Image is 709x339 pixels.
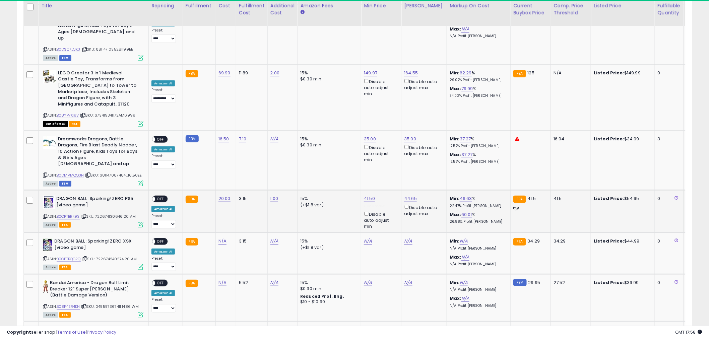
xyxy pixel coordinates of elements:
a: Terms of Use [57,329,86,335]
small: FBA [186,280,198,287]
b: Listed Price: [594,238,624,244]
b: Max: [450,85,461,92]
a: B0DSCKDJK3 [57,47,80,52]
div: 0 [657,238,678,244]
div: 15% [300,196,356,202]
span: 41.5 [528,195,536,202]
div: % [450,152,505,164]
b: Min: [450,70,460,76]
div: Disable auto adjust max [404,144,442,157]
a: 7.10 [239,136,247,142]
span: All listings currently available for purchase on Amazon [43,265,58,270]
b: Reduced Prof. Rng. [300,293,344,299]
span: 2025-09-17 17:58 GMT [675,329,702,335]
a: 60.01 [461,211,472,218]
a: N/A [218,279,227,286]
span: 29.95 [528,279,540,286]
a: 2.00 [270,70,280,76]
a: N/A [460,279,468,286]
b: Min: [450,195,460,202]
div: Fulfillment [186,2,213,9]
a: N/A [218,238,227,245]
p: N/A Profit [PERSON_NAME] [450,246,505,251]
div: Disable auto adjust max [404,78,442,91]
a: Privacy Policy [87,329,116,335]
div: 41.5 [554,196,586,202]
small: FBA [186,196,198,203]
div: [PERSON_NAME] [404,2,444,9]
a: N/A [364,238,372,245]
a: 44.65 [404,195,417,202]
a: 41.50 [364,195,375,202]
div: ASIN: [43,238,143,269]
div: Fulfillment Cost [239,2,265,16]
span: Updated [364,203,385,209]
a: N/A [270,136,278,142]
div: Comp. Price Threshold [554,2,588,16]
div: 16.94 [554,136,586,142]
div: $39.99 [594,280,649,286]
div: ASIN: [43,136,143,186]
span: | SKU: 681147087484_16.50EE [85,173,142,178]
p: N/A Profit [PERSON_NAME] [450,34,505,39]
p: 34.02% Profit [PERSON_NAME] [450,93,505,98]
div: Amazon AI [151,249,175,255]
div: Listed Price [594,2,652,9]
div: ASIN: [43,10,143,60]
a: 35.00 [364,136,376,142]
div: 11.89 [239,70,262,76]
div: Fulfillable Quantity [657,2,681,16]
div: 0 [657,196,678,202]
a: 79.99 [461,85,473,92]
span: All listings currently available for purchase on Amazon [43,312,58,318]
a: 1.00 [270,195,278,202]
div: % [450,86,505,98]
span: OFF [155,239,166,245]
b: Max: [450,295,461,301]
div: seller snap | | [7,329,116,336]
a: N/A [461,295,469,302]
span: | SKU: 045557367411 1486 WM [81,304,139,309]
div: Markup on Cost [450,2,508,9]
a: B0DMVMQQ3H [57,173,84,178]
span: FBA [59,222,71,228]
div: $149.99 [594,70,649,76]
b: Min: [450,136,460,142]
span: FBM [59,181,71,187]
div: (+$1.8 var) [300,245,356,251]
div: % [450,212,505,224]
p: 17.57% Profit [PERSON_NAME] [450,159,505,164]
span: | SKU: 722674240574 20 AM [82,256,137,262]
p: N/A Profit [PERSON_NAME] [450,287,505,292]
div: Preset: [151,256,178,271]
div: Repricing [151,2,180,9]
a: 16.50 [218,136,229,142]
div: ASIN: [43,70,143,126]
small: FBA [513,238,526,246]
div: Preset: [151,154,178,169]
p: 26.88% Profit [PERSON_NAME] [450,219,505,224]
span: OFF [155,136,166,142]
b: LEGO Creator 3 in 1 Medieval Castle Toy, Transforms from [GEOGRAPHIC_DATA] to Tower to Marketplac... [58,70,139,109]
span: 34.29 [528,238,540,244]
small: FBM [513,279,526,286]
div: % [450,136,505,148]
div: 15% [300,238,356,244]
img: 317XTScQenL._SL40_.jpg [43,136,56,149]
small: FBA [186,238,198,246]
a: 62.29 [460,70,472,76]
a: B08F4SR4KN [57,304,80,310]
p: N/A Profit [PERSON_NAME] [450,262,505,267]
img: 514JlxQuwBL._SL40_.jpg [43,238,53,252]
span: FBM [59,55,71,61]
span: OFF [155,280,166,286]
a: 69.99 [218,70,231,76]
a: B08YP7X19V [57,113,79,118]
a: N/A [270,279,278,286]
b: Listed Price: [594,279,624,286]
a: 20.00 [218,195,231,202]
div: Cost [218,2,233,9]
b: Listed Price: [594,136,624,142]
span: All listings currently available for purchase on Amazon [43,55,58,61]
img: 31xJzIrhVjL._SL40_.jpg [43,280,48,293]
